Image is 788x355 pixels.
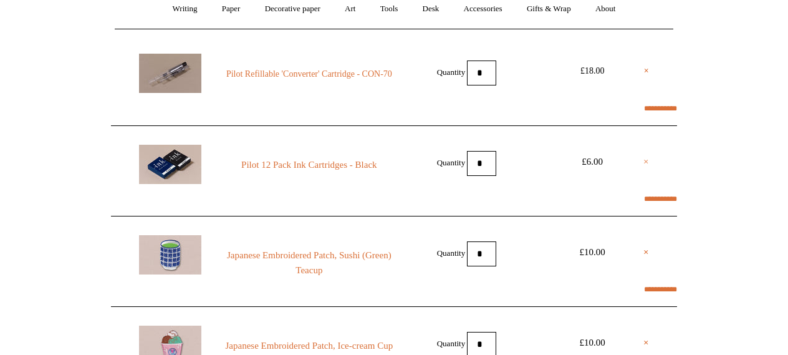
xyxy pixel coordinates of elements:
[564,64,620,79] div: £18.00
[564,335,620,350] div: £10.00
[139,235,201,275] img: Japanese Embroidered Patch, Sushi (Green) Teacup
[643,245,649,260] a: ×
[139,54,201,93] img: Pilot Refillable 'Converter' Cartridge - CON-70
[643,335,649,350] a: ×
[224,338,394,353] a: Japanese Embroidered Patch, Ice-cream Cup
[437,157,466,167] label: Quantity
[437,338,466,348] label: Quantity
[139,145,201,184] img: Pilot 12 Pack Ink Cartridges - Black
[224,248,394,278] a: Japanese Embroidered Patch, Sushi (Green) Teacup
[437,248,466,257] label: Quantity
[437,67,466,76] label: Quantity
[564,154,620,169] div: £6.00
[224,157,394,172] a: Pilot 12 Pack Ink Cartridges - Black
[224,67,394,82] a: Pilot Refillable 'Converter' Cartridge - CON-70
[643,154,649,169] a: ×
[644,64,649,79] a: ×
[564,245,620,260] div: £10.00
